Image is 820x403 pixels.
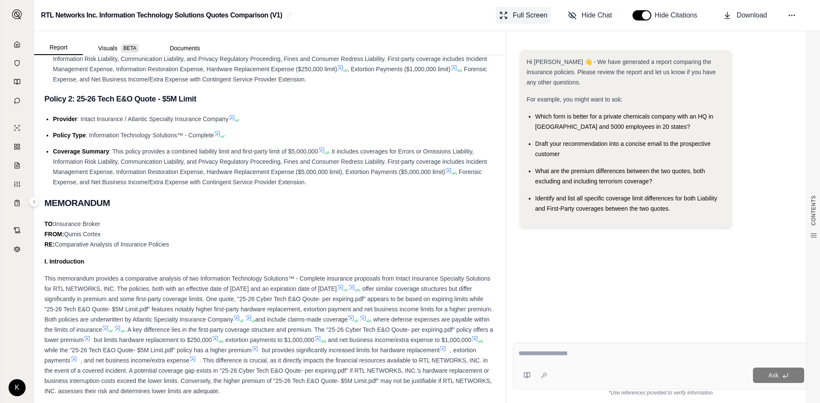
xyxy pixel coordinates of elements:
[121,44,139,52] span: BETA
[53,116,77,122] span: Provider
[720,7,770,24] button: Download
[513,389,810,396] div: *Use references provided to verify information.
[44,194,495,212] h2: MEMORANDUM
[94,336,212,343] span: but limits hardware replacement to $250,000
[41,8,282,23] h2: RTL Networks Inc. Information Technology Solutions Quotes Comparison (V1)
[44,357,492,394] span: . This difference is crucial, as it directly impacts the financial resources available to RTL NET...
[29,197,39,207] button: Expand sidebar
[527,58,716,86] span: Hi [PERSON_NAME] 👋 - We have generated a report comparing the insurance policies. Please review t...
[44,220,55,227] strong: TO:
[12,9,22,20] img: Expand sidebar
[768,372,778,379] span: Ask
[582,10,612,20] span: Hide Chat
[222,336,314,343] span: , extortion payments to $1,000,000
[53,168,482,186] span: , Forensic Expense, and Net Business Income/Extra Expense with Contingent Service Provider Extens...
[262,347,439,354] span: but provides significantly increased limits for hardware replacement
[535,195,717,212] span: Identify and list all specific coverage limit differences for both Liability and First-Party cove...
[535,113,713,130] span: Which form is better for a private chemicals company with an HQ in [GEOGRAPHIC_DATA] and 5000 emp...
[83,41,154,55] button: Visuals
[9,379,26,396] div: K
[810,195,817,226] span: CONTENTS
[347,66,450,72] span: , Extortion Payments ($1,000,000 limit)
[53,45,487,72] span: . It includes coverages for Errors or Omissions Liability, Information Risk Liability, Communicat...
[109,148,318,155] span: : This policy provides a combined liability limit and first-party limit of $5,000,000
[64,231,101,238] span: Qumis Cortex
[44,316,489,333] span: , where defense expenses are payable within the limits of insurance
[9,6,26,23] button: Expand sidebar
[44,91,495,107] h3: Policy 2: 25-26 Tech E&O Quote - $5M Limit
[44,275,490,292] span: This memorandum provides a comparative analysis of two Information Technology Solutions™ - Comple...
[535,168,705,185] span: What are the premium differences between the two quotes, both excluding and including terrorism c...
[6,119,29,136] a: Single Policy
[737,10,767,20] span: Download
[6,194,29,212] a: Coverage Table
[6,222,29,239] a: Contract Analysis
[6,241,29,258] a: Legal Search Engine
[44,241,55,248] strong: RE:
[44,285,492,323] span: , offer similar coverage structures but differ significantly in premium and some first-party cove...
[44,326,493,343] span: . A key difference lies in the first-party coverage structure and premium. The "25-26 Cyber Tech ...
[535,140,711,157] span: Draft your recommendation into a concise email to the prospective customer
[6,55,29,72] a: Documents Vault
[6,157,29,174] a: Claim Coverage
[44,231,64,238] strong: FROM:
[255,316,348,323] span: and include claims-made coverage
[154,41,215,55] button: Documents
[44,336,483,354] span: , while the "25-26 Tech E&O Quote- $5M Limit.pdf" policy has a higher premium
[53,148,109,155] span: Coverage Summary
[6,73,29,90] a: Prompt Library
[55,220,100,227] span: Insurance Broker
[6,138,29,155] a: Policy Comparisons
[325,336,471,343] span: , and net business income/extra expense to $1,000,000
[55,241,169,248] span: Comparative Analysis of Insurance Policies
[655,10,703,20] span: Hide Citations
[6,92,29,109] a: Chat
[81,357,190,364] span: , and net business income/extra expense
[44,258,84,265] strong: I. Introduction
[565,7,615,24] button: Hide Chat
[34,41,83,55] button: Report
[77,116,228,122] span: : Intact Insurance / Atlantic Specialty Insurance Company
[6,36,29,53] a: Home
[513,10,548,20] span: Full Screen
[53,132,86,139] span: Policy Type
[6,176,29,193] a: Custom Report
[527,96,623,103] span: For example, you might want to ask:
[496,7,551,24] button: Full Screen
[86,132,214,139] span: : Information Technology Solutions™ - Complete
[753,368,804,383] button: Ask
[44,347,476,364] span: , extortion payments
[53,148,487,175] span: . It includes coverages for Errors or Omissions Liability, Information Risk Liability, Communicat...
